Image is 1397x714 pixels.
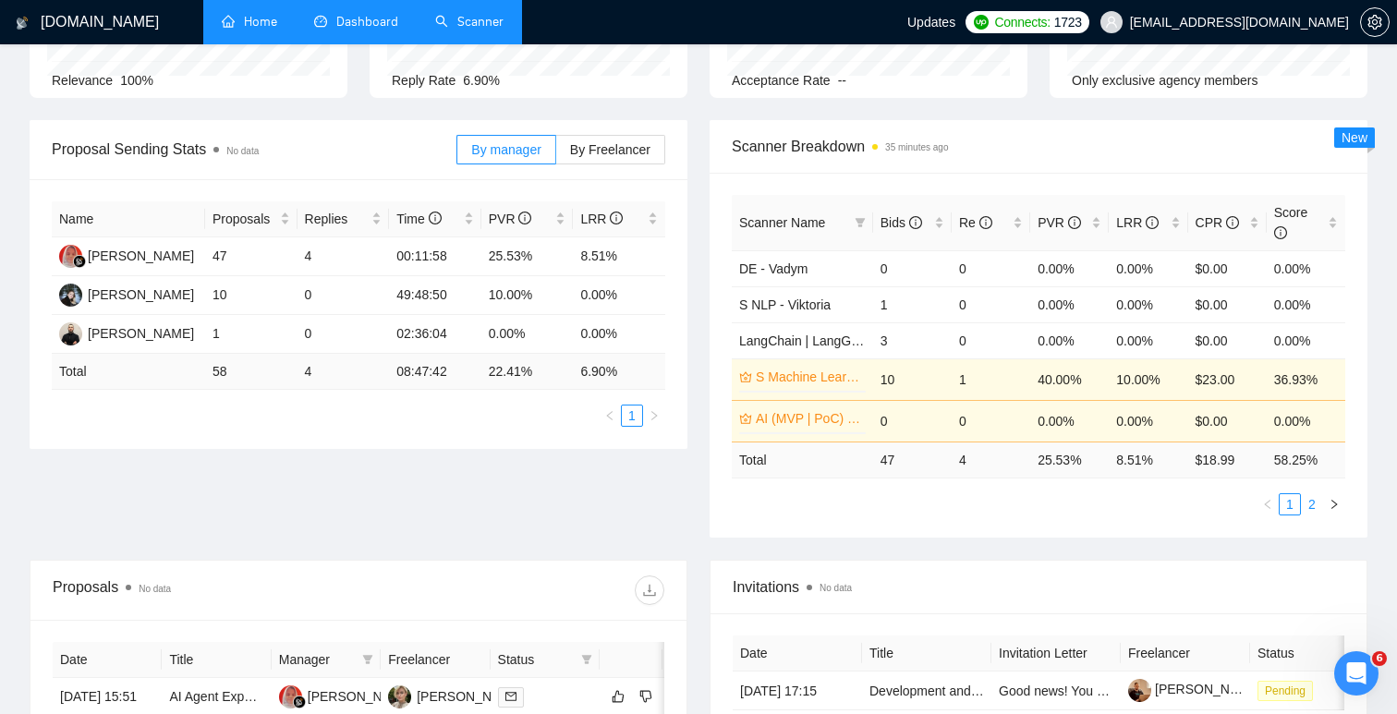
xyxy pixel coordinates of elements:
td: 10 [205,276,298,315]
button: left [599,405,621,427]
span: 100% [120,73,153,88]
time: 35 minutes ago [885,142,948,152]
span: left [604,410,615,421]
a: AC[PERSON_NAME] [279,688,414,703]
a: VS[PERSON_NAME] [59,325,194,340]
span: mail [505,691,516,702]
td: 00:11:58 [389,237,481,276]
td: $ 18.99 [1188,442,1267,478]
td: 3 [873,322,952,358]
a: AI Agent Expert – Strategy & Implementation for Facility Service Company [169,689,594,704]
a: 1 [1280,494,1300,514]
span: info-circle [909,216,922,229]
span: left [1262,499,1273,510]
button: dislike [635,685,657,708]
div: [PERSON_NAME] [88,284,194,305]
img: gigradar-bm.png [293,696,306,708]
td: $0.00 [1188,322,1267,358]
td: 0 [298,315,390,354]
img: LB [59,284,82,307]
td: 0.00% [1030,250,1109,286]
span: No data [226,146,259,156]
a: S NLP - Viktoria [739,297,831,312]
span: Proposals [213,209,276,229]
td: 1 [952,358,1030,400]
span: CPR [1196,215,1239,230]
td: 0.00% [1109,250,1187,286]
button: right [643,405,665,427]
span: info-circle [1068,216,1081,229]
td: 10.00% [1109,358,1187,400]
img: c1lBrQN8JFH3_qiEq2fxql2UT3qEAvdmx3SEwaG_TuLwWHyh7lyIQ-SLEufBD53QaC [1128,679,1151,702]
span: Reply Rate [392,73,456,88]
td: 22.41 % [481,354,574,390]
span: No data [139,584,171,594]
img: AC [279,685,302,708]
th: Title [162,642,271,678]
td: $0.00 [1188,286,1267,322]
span: info-circle [518,212,531,224]
a: searchScanner [435,14,504,30]
td: 58 [205,354,298,390]
span: Updates [907,15,955,30]
span: Only exclusive agency members [1072,73,1258,88]
td: 25.53 % [1030,442,1109,478]
button: download [635,575,664,605]
span: Replies [305,209,369,229]
th: Manager [272,642,381,678]
td: 0 [952,322,1030,358]
td: 0.00% [1109,322,1187,358]
span: filter [358,646,377,673]
span: LRR [1116,215,1159,230]
span: Scanner Name [739,215,825,230]
td: 8.51 % [1109,442,1187,478]
th: Name [52,201,205,237]
td: 0 [873,250,952,286]
div: [PERSON_NAME] [88,246,194,266]
td: Development and Deployment of an AI Agent for Opportunity Tracking and Intelligence Gathering [862,672,991,710]
td: 4 [298,354,390,390]
td: 58.25 % [1267,442,1345,478]
span: PVR [1038,215,1081,230]
span: crown [739,370,752,383]
span: Manager [279,649,355,670]
span: download [636,583,663,598]
td: 0.00% [1030,322,1109,358]
td: 25.53% [481,237,574,276]
div: [PERSON_NAME] [308,686,414,707]
td: 1 [873,286,952,322]
span: dashboard [314,15,327,28]
td: $0.00 [1188,250,1267,286]
td: 36.93% [1267,358,1345,400]
span: info-circle [1226,216,1239,229]
a: LB[PERSON_NAME] [59,286,194,301]
span: filter [581,654,592,665]
img: AC [59,245,82,268]
th: Status [1250,635,1379,672]
td: $23.00 [1188,358,1267,400]
img: VT [388,685,411,708]
li: 2 [1301,493,1323,515]
span: Score [1274,205,1308,240]
span: Acceptance Rate [732,73,831,88]
div: [PERSON_NAME] [88,323,194,344]
img: upwork-logo.png [974,15,989,30]
span: right [649,410,660,421]
span: Scanner Breakdown [732,135,1345,158]
span: Connects: [994,12,1050,32]
span: By manager [471,142,541,157]
a: AI (MVP | PoC) - [PERSON_NAME] [756,408,862,429]
span: info-circle [979,216,992,229]
a: Pending [1257,683,1320,697]
td: 47 [205,237,298,276]
iframe: Intercom live chat [1334,651,1379,696]
a: setting [1360,15,1390,30]
span: -- [838,73,846,88]
th: Date [53,642,162,678]
td: 0.00% [1030,400,1109,442]
button: setting [1360,7,1390,37]
li: Next Page [1323,493,1345,515]
th: Proposals [205,201,298,237]
td: 40.00% [1030,358,1109,400]
span: 6 [1372,651,1387,666]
